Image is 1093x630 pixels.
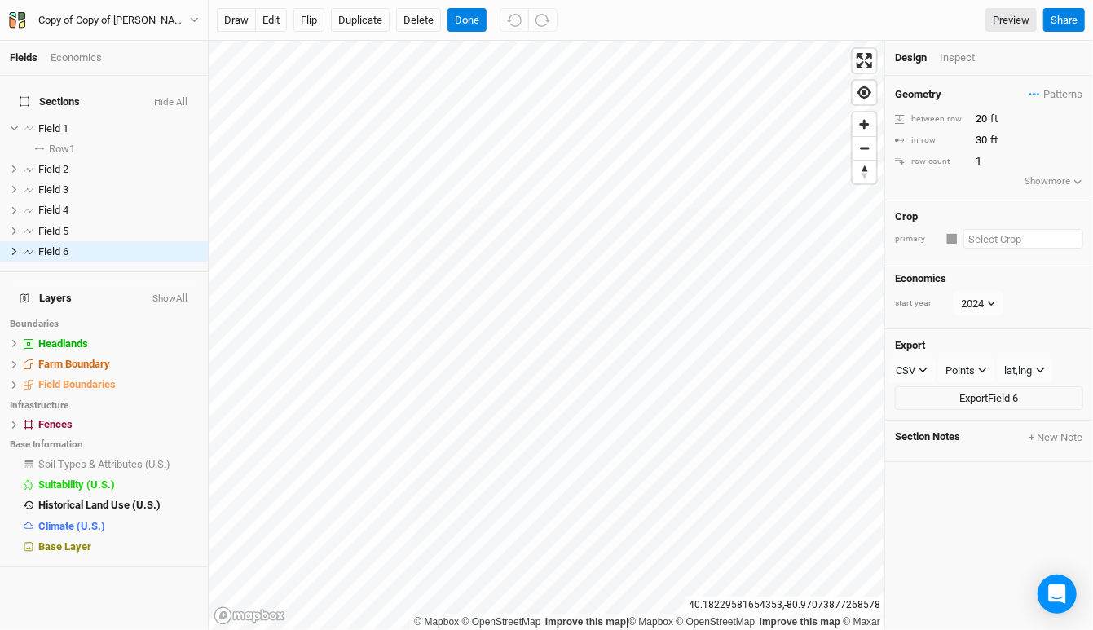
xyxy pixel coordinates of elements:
[38,458,198,471] div: Soil Types & Attributes (U.S.)
[888,359,935,383] button: CSV
[38,12,190,29] div: Copy of Copy of [PERSON_NAME]
[38,540,198,553] div: Base Layer
[1028,430,1083,445] button: + New Note
[895,113,967,126] div: between row
[945,363,975,379] div: Points
[628,616,673,628] a: Mapbox
[895,297,952,310] div: start year
[447,8,487,33] button: Done
[853,136,876,160] button: Zoom out
[209,41,884,630] canvas: Map
[677,616,756,628] a: OpenStreetMap
[1029,86,1082,103] span: Patterns
[985,8,1037,33] a: Preview
[214,606,285,625] a: Mapbox logo
[414,616,459,628] a: Mapbox
[954,292,1003,316] button: 2024
[38,520,105,532] span: Climate (U.S.)
[1005,363,1033,379] div: lat,lng
[760,616,840,628] a: Improve this map
[38,499,198,512] div: Historical Land Use (U.S.)
[217,8,256,33] button: draw
[963,229,1083,249] input: Select Crop
[38,245,198,258] div: Field 6
[38,458,170,470] span: Soil Types & Attributes (U.S.)
[20,292,72,305] span: Layers
[843,616,880,628] a: Maxar
[255,8,287,33] button: edit
[500,8,529,33] button: Undo (^z)
[153,97,188,108] button: Hide All
[895,156,967,168] div: row count
[38,12,190,29] div: Copy of Copy of Coffelt
[853,161,876,183] span: Reset bearing to north
[896,363,915,379] div: CSV
[853,49,876,73] button: Enter fullscreen
[8,11,200,29] button: Copy of Copy of [PERSON_NAME]
[895,386,1083,411] button: ExportField 6
[895,134,967,147] div: in row
[528,8,558,33] button: Redo (^Z)
[38,358,110,370] span: Farm Boundary
[38,183,68,196] span: Field 3
[685,597,884,614] div: 40.18229581654353 , -80.97073877268578
[895,233,936,245] div: primary
[38,225,198,238] div: Field 5
[895,51,927,65] div: Design
[853,160,876,183] button: Reset bearing to north
[1025,174,1084,190] button: Showmore
[38,378,198,391] div: Field Boundaries
[38,499,161,511] span: Historical Land Use (U.S.)
[895,272,1083,285] h4: Economics
[38,245,68,258] span: Field 6
[938,359,994,383] button: Points
[152,293,188,305] button: ShowAll
[38,204,68,216] span: Field 4
[38,337,198,350] div: Headlands
[998,359,1052,383] button: lat,lng
[895,210,918,223] h4: Crop
[895,339,1083,352] h4: Export
[940,51,998,65] div: Inspect
[293,8,324,33] button: Flip
[1043,8,1085,33] button: Share
[38,163,68,175] span: Field 2
[38,520,198,533] div: Climate (U.S.)
[10,51,37,64] a: Fields
[38,478,115,491] span: Suitability (U.S.)
[38,418,73,430] span: Fences
[1038,575,1077,614] div: Open Intercom Messenger
[49,143,75,156] span: Row 1
[38,225,68,237] span: Field 5
[38,204,198,217] div: Field 4
[396,8,441,33] button: Delete
[853,137,876,160] span: Zoom out
[38,163,198,176] div: Field 2
[38,122,198,135] div: Field 1
[545,616,626,628] a: Improve this map
[51,51,102,65] div: Economics
[414,614,880,630] div: |
[20,95,80,108] span: Sections
[38,540,91,553] span: Base Layer
[853,81,876,104] button: Find my location
[331,8,390,33] button: Duplicate
[38,183,198,196] div: Field 3
[38,418,198,431] div: Fences
[38,122,68,134] span: Field 1
[462,616,541,628] a: OpenStreetMap
[853,112,876,136] button: Zoom in
[895,88,941,101] h4: Geometry
[38,358,198,371] div: Farm Boundary
[1029,86,1083,104] button: Patterns
[895,430,960,445] span: Section Notes
[38,478,198,491] div: Suitability (U.S.)
[38,378,116,390] span: Field Boundaries
[38,337,88,350] span: Headlands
